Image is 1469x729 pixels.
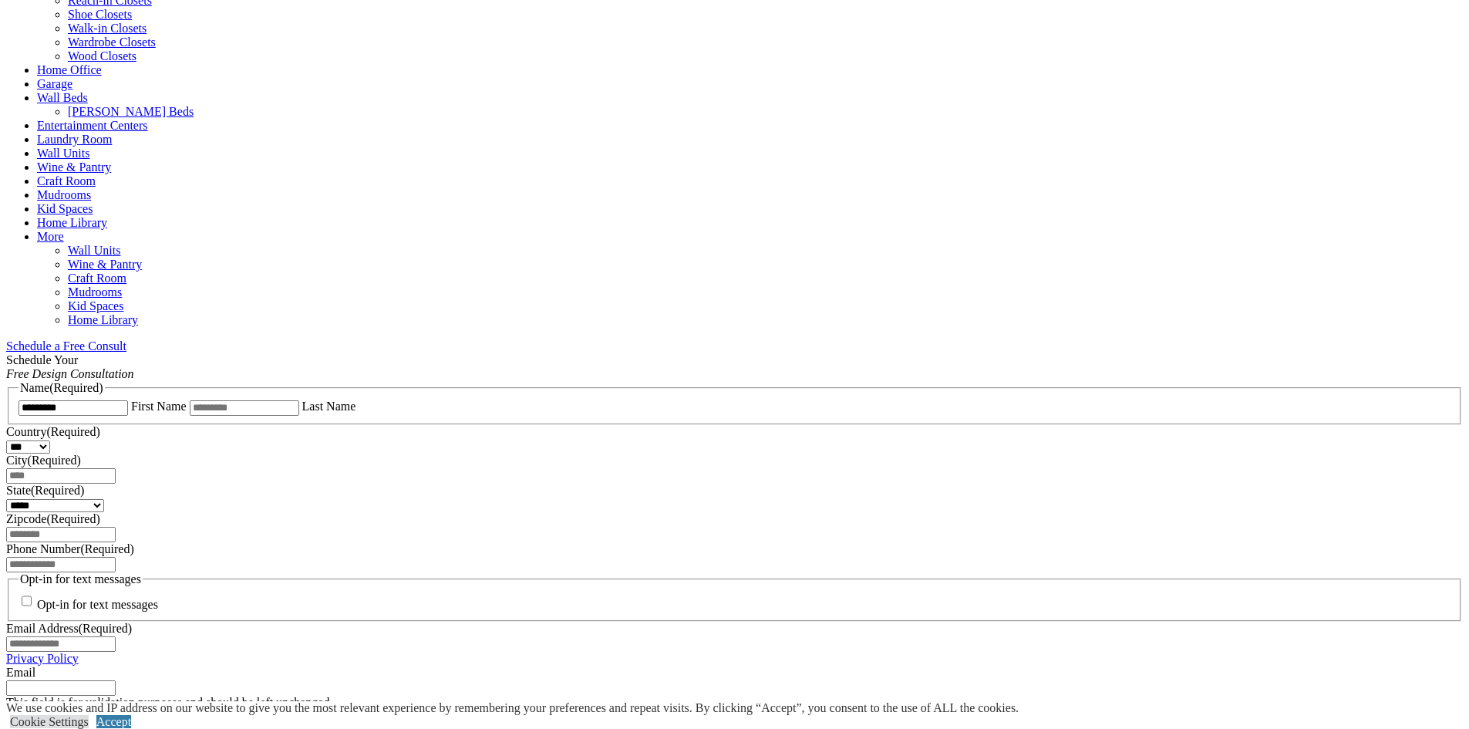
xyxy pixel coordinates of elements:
a: Wall Units [68,244,120,257]
span: (Required) [28,454,81,467]
label: Country [6,425,100,438]
a: Wardrobe Closets [68,35,156,49]
a: [PERSON_NAME] Beds [68,105,194,118]
label: Opt-in for text messages [37,599,158,612]
legend: Name [19,381,105,395]
a: Home Office [37,63,102,76]
span: (Required) [31,484,84,497]
label: Last Name [302,400,356,413]
label: Email Address [6,622,132,635]
legend: Opt-in for text messages [19,572,143,586]
label: City [6,454,81,467]
label: Zipcode [6,512,100,525]
a: Wine & Pantry [37,160,111,174]
a: Mudrooms [68,285,122,299]
a: Shoe Closets [68,8,132,21]
label: State [6,484,84,497]
label: Phone Number [6,542,134,555]
a: Kid Spaces [37,202,93,215]
a: Home Library [68,313,138,326]
a: Walk-in Closets [68,22,147,35]
span: (Required) [49,381,103,394]
a: Schedule a Free Consult (opens a dropdown menu) [6,339,126,353]
a: Entertainment Centers [37,119,148,132]
a: Privacy Policy [6,652,79,665]
a: Cookie Settings [10,715,89,728]
a: More menu text will display only on big screen [37,230,64,243]
a: Wall Beds [37,91,88,104]
em: Free Design Consultation [6,367,134,380]
a: Home Library [37,216,107,229]
span: (Required) [46,512,99,525]
a: Laundry Room [37,133,112,146]
span: Schedule Your [6,353,134,380]
span: (Required) [79,622,132,635]
span: (Required) [80,542,133,555]
div: This field is for validation purposes and should be left unchanged. [6,696,1463,710]
a: Mudrooms [37,188,91,201]
label: First Name [131,400,187,413]
a: Craft Room [68,272,126,285]
a: Wine & Pantry [68,258,142,271]
div: We use cookies and IP address on our website to give you the most relevant experience by remember... [6,701,1019,715]
label: Email [6,666,35,679]
a: Wall Units [37,147,89,160]
a: Wood Closets [68,49,136,62]
a: Kid Spaces [68,299,123,312]
a: Accept [96,715,131,728]
span: (Required) [46,425,99,438]
a: Garage [37,77,72,90]
a: Craft Room [37,174,96,187]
